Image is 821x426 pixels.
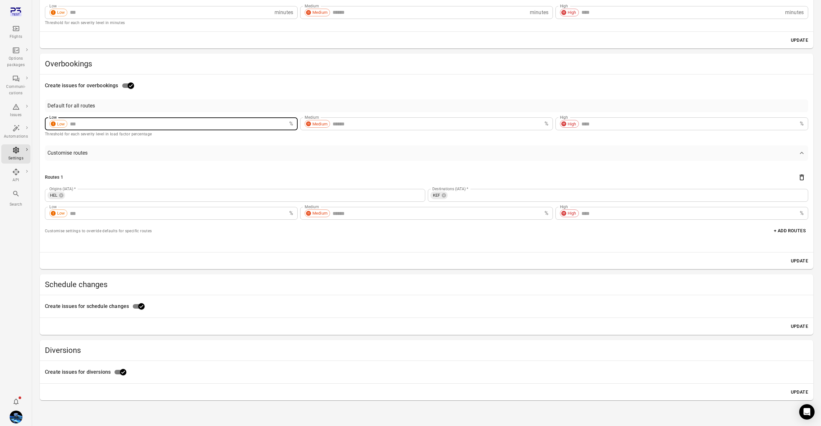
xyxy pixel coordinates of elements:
label: High [560,3,568,9]
div: Default for all routes [47,102,95,110]
a: Issues [1,101,30,120]
a: Communi-cations [1,73,30,98]
p: Customise settings to override defaults for specific routes [45,228,152,234]
span: High [565,9,579,16]
div: KEF [430,192,448,199]
button: Update [788,386,811,398]
p: % [800,209,804,217]
label: Low [49,3,57,9]
button: Daníel Benediktsson [7,408,25,426]
button: Notifications [10,395,22,408]
span: Low [55,121,67,127]
button: Update [788,255,811,267]
a: Options packages [1,45,30,70]
div: Open Intercom Messenger [799,404,815,420]
label: Low [49,115,57,120]
p: minutes [785,9,804,16]
div: Automations [4,133,28,140]
p: % [545,120,548,128]
span: Create issues for diversions [45,368,111,376]
span: Medium [310,210,330,217]
div: Options packages [4,55,28,68]
div: Customise routes [47,149,88,157]
span: KEF [430,192,443,199]
span: Delete [793,171,808,184]
p: minutes [530,9,548,16]
span: Low [55,210,67,217]
p: Threshold for each severity level in minutes [45,20,808,26]
span: Create issues for overbookings [45,82,118,89]
span: Create issues for schedule changes [45,302,129,310]
label: Medium [305,115,319,120]
img: shutterstock-1708408498.jpg [10,411,22,423]
div: Customise routes [45,161,808,247]
button: Update [788,34,811,46]
div: HEL [47,192,65,199]
p: % [545,209,548,217]
p: % [289,209,293,217]
a: Automations [1,123,30,142]
span: High [565,121,579,127]
div: Communi-cations [4,84,28,97]
a: Settings [1,144,30,164]
div: Routes 1 [45,174,63,181]
span: HEL [47,192,60,199]
div: API [4,177,28,183]
h2: Overbookings [45,59,808,69]
label: Origins (IATA) [49,186,76,192]
span: Low [55,9,67,16]
label: Destinations (IATA) [432,186,468,192]
a: Flights [1,23,30,42]
button: Customise routes [45,145,808,161]
span: High [565,210,579,217]
div: Settings [4,155,28,162]
div: Search [4,201,28,208]
label: Medium [305,3,319,9]
h2: Diversions [45,345,808,355]
button: Search [1,188,30,209]
p: Threshold for each severity level in load factor percentage [45,131,808,138]
div: Issues [4,112,28,118]
h2: Schedule changes [45,279,808,290]
div: Flights [4,34,28,40]
p: minutes [275,9,293,16]
span: Medium [310,9,330,16]
label: High [560,115,568,120]
label: Low [49,204,57,209]
button: + Add routes [771,225,808,237]
label: Medium [305,204,319,209]
p: % [800,120,804,128]
p: % [289,120,293,128]
a: API [1,166,30,185]
button: Update [788,320,811,332]
button: Delete [795,171,808,184]
label: High [560,204,568,209]
span: Medium [310,121,330,127]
